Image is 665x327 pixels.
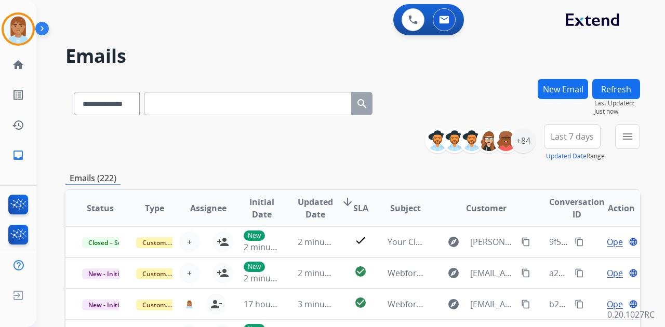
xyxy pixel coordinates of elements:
mat-icon: person_add [217,267,229,279]
span: [EMAIL_ADDRESS][DOMAIN_NAME] [470,267,515,279]
button: Refresh [592,79,640,99]
mat-icon: check_circle [354,265,367,278]
mat-icon: content_copy [521,237,530,247]
mat-icon: home [12,59,24,71]
h2: Emails [65,46,640,66]
span: 2 minutes ago [298,267,353,279]
div: +84 [511,128,536,153]
span: Customer Support [136,268,204,279]
button: Updated Date [546,152,587,160]
p: Emails (222) [65,172,121,185]
span: Open [607,298,628,310]
span: Assignee [190,202,227,214]
span: Just now [594,107,640,116]
span: Type [145,202,164,214]
span: Updated Date [298,196,333,221]
span: 2 minutes ago [244,272,299,284]
mat-icon: list_alt [12,89,24,101]
span: [PERSON_NAME][EMAIL_ADDRESS][PERSON_NAME][DOMAIN_NAME] [470,236,515,248]
span: Subject [390,202,421,214]
span: Last 7 days [551,134,594,139]
button: + [179,263,200,283]
p: New [244,262,265,272]
mat-icon: history [12,119,24,131]
mat-icon: content_copy [575,237,584,247]
span: Conversation ID [549,196,605,221]
mat-icon: check [354,234,367,247]
mat-icon: menu [621,130,634,143]
button: + [179,231,200,252]
span: Your Claim with Extend [388,236,478,248]
span: Webform from [EMAIL_ADDRESS][DOMAIN_NAME] on [DATE] [388,267,623,279]
span: 2 minutes ago [298,236,353,248]
span: 3 minutes ago [298,298,353,310]
span: Customer Support [136,299,204,310]
span: New - Initial [82,268,130,279]
mat-icon: search [356,98,368,110]
mat-icon: inbox [12,149,24,161]
span: 2 minutes ago [244,241,299,253]
span: + [187,267,192,279]
th: Action [586,190,640,226]
span: 17 hours ago [244,298,295,310]
span: Initial Date [244,196,281,221]
mat-icon: content_copy [521,268,530,278]
button: New Email [538,79,588,99]
p: 0.20.1027RC [607,308,655,321]
mat-icon: content_copy [575,268,584,278]
img: agent-avatar [185,300,193,308]
img: avatar [4,15,33,44]
mat-icon: language [629,299,638,309]
mat-icon: explore [447,267,460,279]
span: Customer Support [136,237,204,248]
p: New [244,230,265,241]
button: Last 7 days [544,124,601,149]
mat-icon: content_copy [521,299,530,309]
mat-icon: language [629,268,638,278]
span: New - Initial [82,299,130,310]
span: Closed – Solved [82,237,140,248]
mat-icon: language [629,237,638,247]
span: Last Updated: [594,99,640,107]
mat-icon: content_copy [575,299,584,309]
span: Webform from [EMAIL_ADDRESS][DOMAIN_NAME] on [DATE] [388,298,623,310]
span: + [187,236,192,248]
span: Status [87,202,114,214]
span: Range [546,152,605,160]
mat-icon: person_remove [210,298,222,310]
span: Open [607,236,628,248]
mat-icon: explore [447,298,460,310]
span: Customer [466,202,507,214]
mat-icon: check_circle [354,296,367,309]
span: [EMAIL_ADDRESS][DOMAIN_NAME] [470,298,515,310]
span: Open [607,267,628,279]
mat-icon: explore [447,236,460,248]
span: SLA [353,202,368,214]
mat-icon: arrow_downward [341,196,354,208]
mat-icon: person_add [217,236,229,248]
